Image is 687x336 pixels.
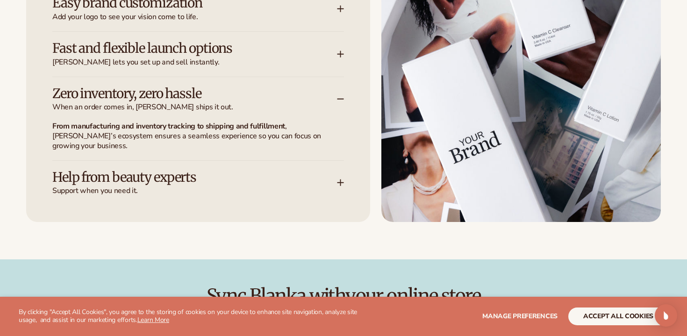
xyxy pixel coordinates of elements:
[52,121,285,131] strong: From manufacturing and inventory tracking to shipping and fulfillment
[52,170,309,185] h3: Help from beauty experts
[52,12,337,22] span: Add your logo to see your vision come to life.
[52,186,337,196] span: Support when you need it.
[52,122,333,150] p: , [PERSON_NAME]’s ecosystem ensures a seamless experience so you can focus on growing your business.
[52,57,337,67] span: [PERSON_NAME] lets you set up and sell instantly.
[655,304,677,327] div: Open Intercom Messenger
[568,307,668,325] button: accept all cookies
[52,102,337,112] span: When an order comes in, [PERSON_NAME] ships it out.
[19,308,365,324] p: By clicking "Accept All Cookies", you agree to the storing of cookies on your device to enhance s...
[482,307,558,325] button: Manage preferences
[26,286,661,306] h2: Sync Blanka with your online store
[52,41,309,56] h3: Fast and flexible launch options
[52,86,309,101] h3: Zero inventory, zero hassle
[137,315,169,324] a: Learn More
[482,312,558,321] span: Manage preferences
